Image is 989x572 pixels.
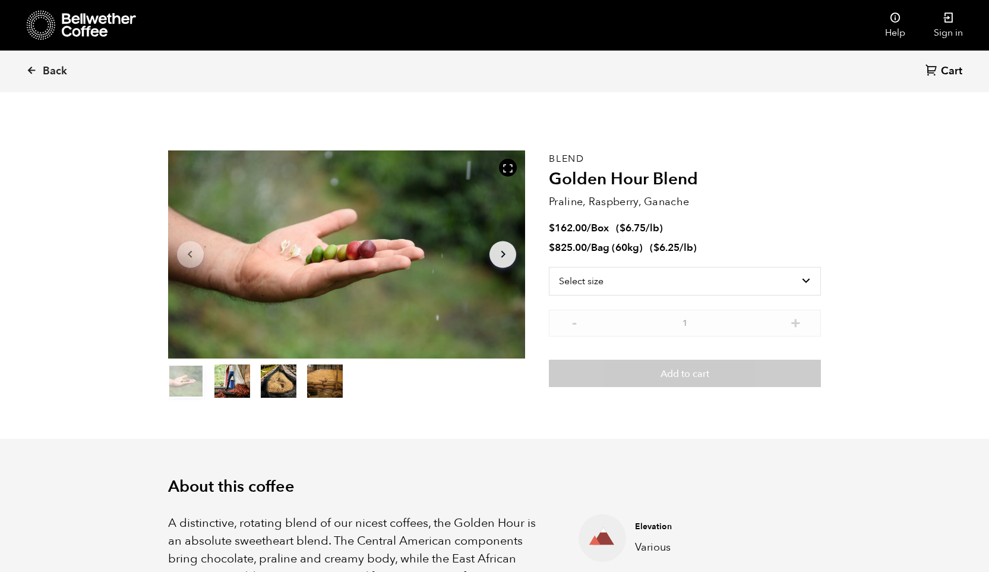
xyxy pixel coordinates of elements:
[680,241,693,254] span: /lb
[587,241,591,254] span: /
[635,539,802,555] p: Various
[43,64,67,78] span: Back
[567,316,582,328] button: -
[650,241,697,254] span: ( )
[646,221,659,235] span: /lb
[549,221,587,235] bdi: 162.00
[591,221,609,235] span: Box
[549,241,587,254] bdi: 825.00
[635,521,802,533] h4: Elevation
[587,221,591,235] span: /
[941,64,962,78] span: Cart
[549,221,555,235] span: $
[788,316,803,328] button: +
[653,241,680,254] bdi: 6.25
[653,241,659,254] span: $
[549,194,821,210] p: Praline, Raspberry, Ganache
[549,360,821,387] button: Add to cart
[549,169,821,190] h2: Golden Hour Blend
[616,221,663,235] span: ( )
[168,477,821,496] h2: About this coffee
[591,241,643,254] span: Bag (60kg)
[620,221,646,235] bdi: 6.75
[549,241,555,254] span: $
[925,64,965,80] a: Cart
[620,221,625,235] span: $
